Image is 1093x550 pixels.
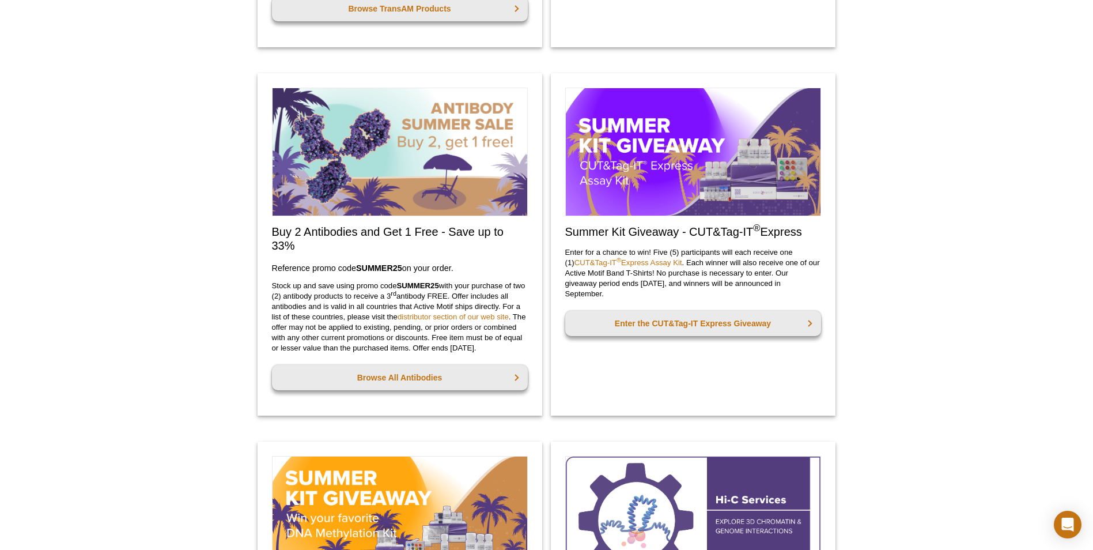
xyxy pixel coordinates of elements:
strong: SUMMER25 [356,263,402,273]
h2: Buy 2 Antibodies and Get 1 Free - Save up to 33% [272,225,528,253]
strong: SUMMER25 [397,281,439,290]
a: CUT&Tag-IT®Express Assay Kit [574,258,682,267]
div: Open Intercom Messenger [1054,511,1081,538]
h3: Reference promo code on your order. [272,261,528,275]
img: CUT&Tag-IT Express Giveaway [565,88,821,216]
a: Browse All Antibodies [272,365,528,390]
a: distributor section of our web site [398,312,509,321]
p: Stock up and save using promo code with your purchase of two (2) antibody products to receive a 3... [272,281,528,353]
img: Save on Antibodies [272,88,528,216]
sup: rd [391,289,396,296]
sup: ® [753,223,760,233]
sup: ® [617,256,621,263]
h2: Summer Kit Giveaway - CUT&Tag-IT Express [565,225,821,239]
p: Enter for a chance to win! Five (5) participants will each receive one (1) . Each winner will als... [565,247,821,299]
a: Enter the CUT&Tag-IT Express Giveaway [565,311,821,336]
